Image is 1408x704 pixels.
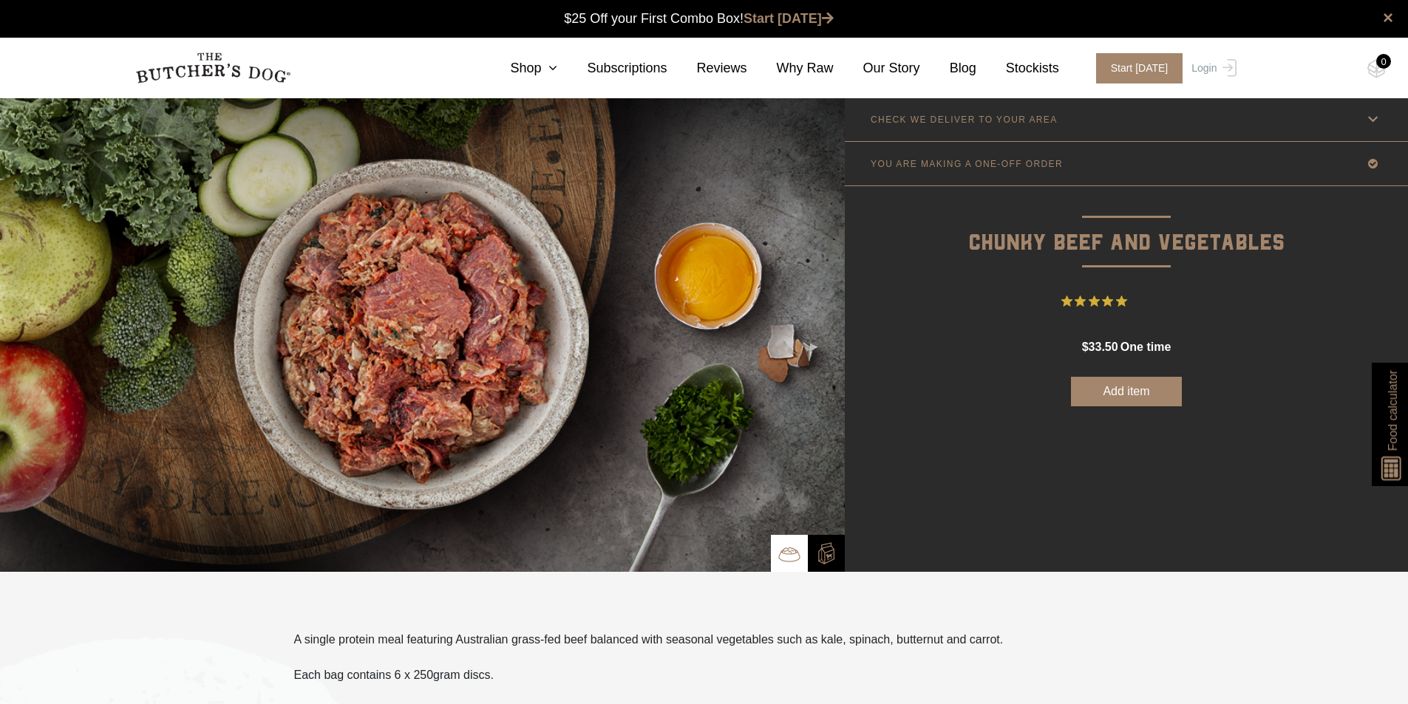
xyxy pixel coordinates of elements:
p: Chunky Beef and Vegetables [845,186,1408,261]
img: TBD_Build-A-Box-2.png [815,542,837,564]
a: Subscriptions [557,58,667,78]
span: Food calculator [1384,370,1401,451]
span: one time [1120,341,1171,353]
a: YOU ARE MAKING A ONE-OFF ORDER [845,142,1408,185]
img: TBD_Cart-Empty.png [1367,59,1386,78]
img: TBD_Bowl.png [778,543,800,565]
p: Each bag contains 6 x 250gram discs. [294,666,1004,684]
button: Rated 5 out of 5 stars from 18 reviews. Jump to reviews. [1061,290,1192,312]
p: A single protein meal featuring Australian grass-fed beef balanced with seasonal vegetables such ... [294,631,1004,649]
p: CHECK WE DELIVER TO YOUR AREA [871,115,1058,125]
a: Our Story [834,58,920,78]
a: CHECK WE DELIVER TO YOUR AREA [845,98,1408,141]
div: 0 [1376,54,1391,69]
a: Start [DATE] [744,11,834,26]
a: Start [DATE] [1081,53,1188,83]
a: Why Raw [747,58,834,78]
span: 33.50 [1089,341,1118,353]
a: Stockists [976,58,1059,78]
a: Reviews [667,58,747,78]
p: YOU ARE MAKING A ONE-OFF ORDER [871,159,1063,169]
a: close [1383,9,1393,27]
span: Start [DATE] [1096,53,1183,83]
span: $ [1082,341,1089,353]
a: Blog [920,58,976,78]
span: 18 Reviews [1133,290,1192,312]
a: Login [1188,53,1236,83]
a: Shop [480,58,557,78]
button: Add item [1071,377,1182,406]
